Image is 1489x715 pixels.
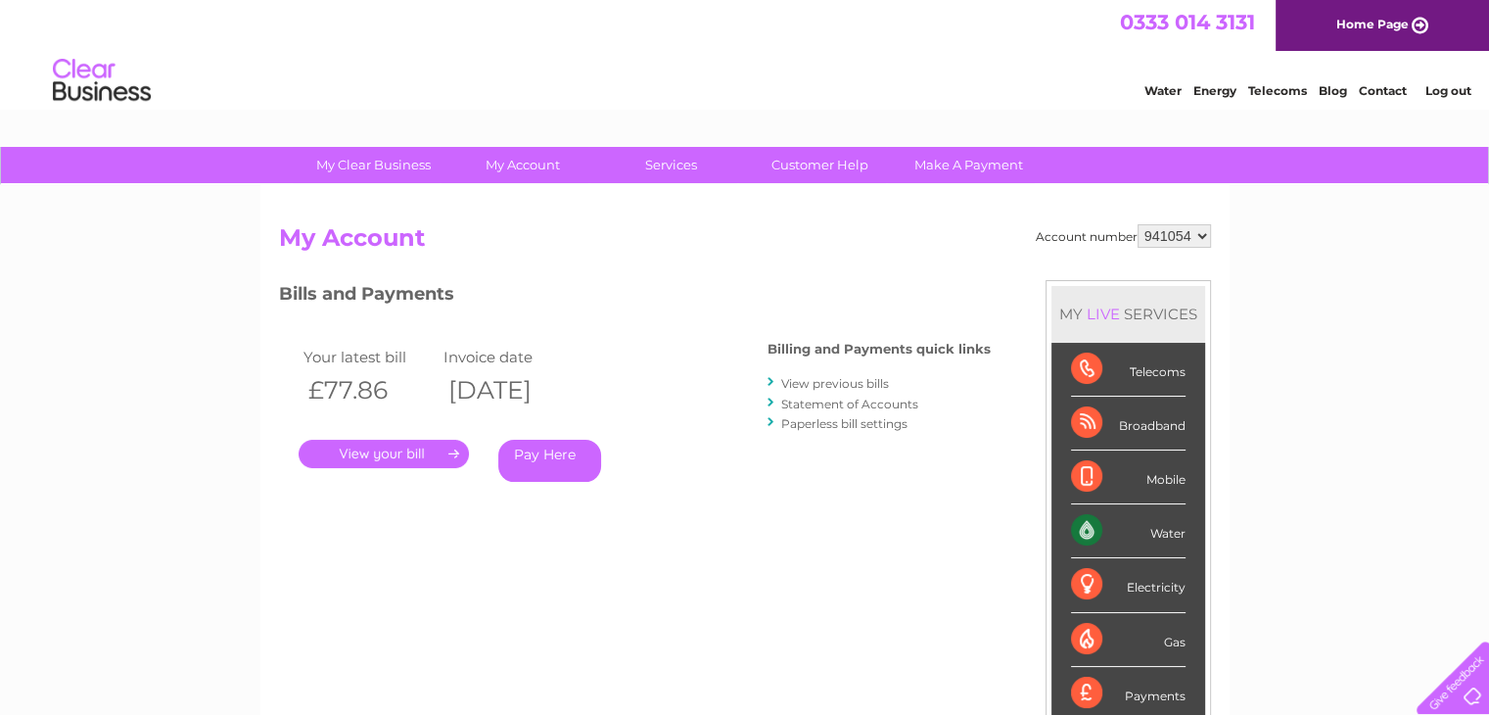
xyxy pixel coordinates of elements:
[1036,224,1211,248] div: Account number
[739,147,901,183] a: Customer Help
[590,147,752,183] a: Services
[439,370,580,410] th: [DATE]
[1071,504,1186,558] div: Water
[299,344,440,370] td: Your latest bill
[293,147,454,183] a: My Clear Business
[279,224,1211,262] h2: My Account
[1193,83,1236,98] a: Energy
[299,370,440,410] th: £77.86
[888,147,1049,183] a: Make A Payment
[781,376,889,391] a: View previous bills
[1071,343,1186,397] div: Telecoms
[1144,83,1182,98] a: Water
[1319,83,1347,98] a: Blog
[1071,451,1186,504] div: Mobile
[1051,286,1205,342] div: MY SERVICES
[1071,397,1186,451] div: Broadband
[279,280,991,314] h3: Bills and Payments
[781,397,918,411] a: Statement of Accounts
[768,342,991,357] h4: Billing and Payments quick links
[442,147,603,183] a: My Account
[1071,613,1186,667] div: Gas
[1248,83,1307,98] a: Telecoms
[1120,10,1255,34] a: 0333 014 3131
[1424,83,1470,98] a: Log out
[1359,83,1407,98] a: Contact
[299,440,469,468] a: .
[781,416,907,431] a: Paperless bill settings
[1083,305,1124,323] div: LIVE
[52,51,152,111] img: logo.png
[498,440,601,482] a: Pay Here
[283,11,1208,95] div: Clear Business is a trading name of Verastar Limited (registered in [GEOGRAPHIC_DATA] No. 3667643...
[439,344,580,370] td: Invoice date
[1071,558,1186,612] div: Electricity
